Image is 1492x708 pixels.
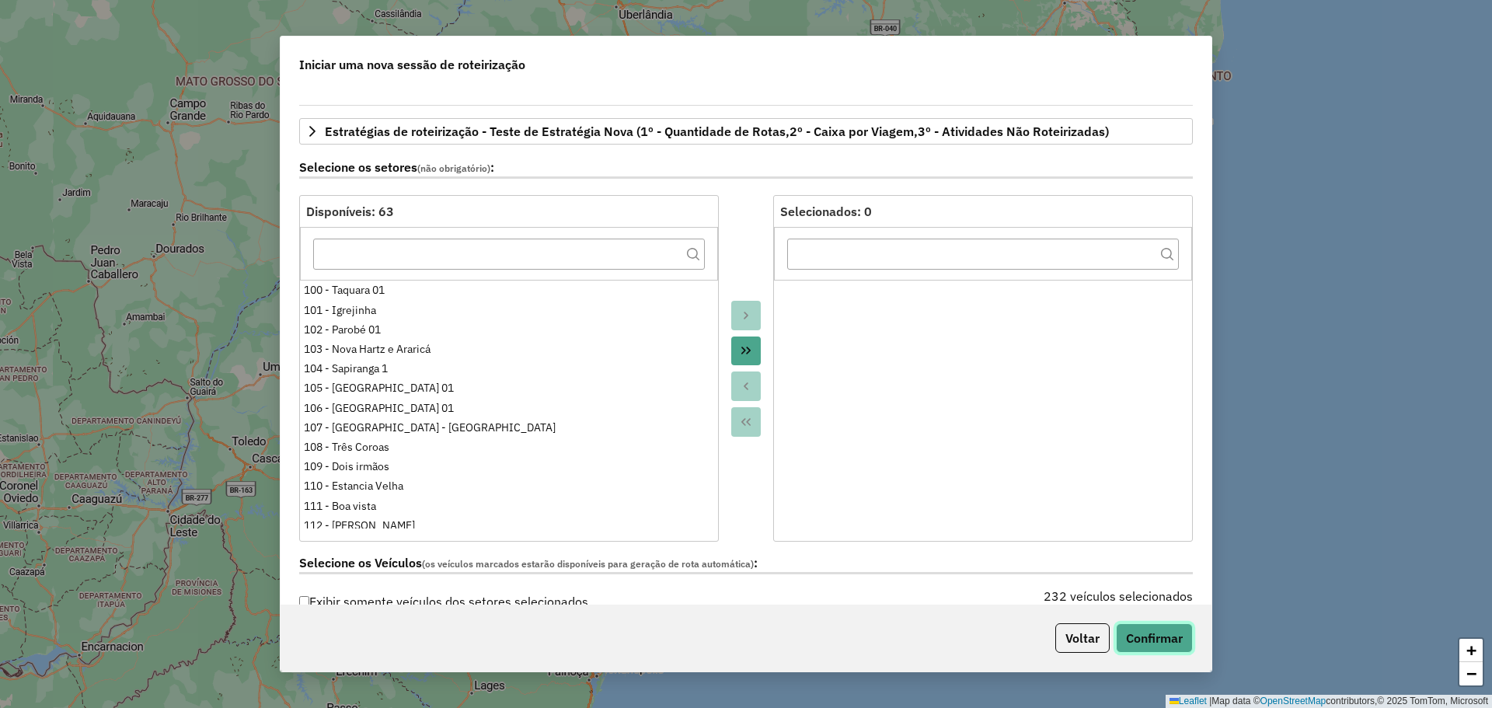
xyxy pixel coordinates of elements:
[304,420,714,436] div: 107 - [GEOGRAPHIC_DATA] - [GEOGRAPHIC_DATA]
[1466,664,1476,683] span: −
[304,498,714,514] div: 111 - Boa vista
[299,118,1193,145] a: Estratégias de roteirização - Teste de Estratégia Nova (1º - Quantidade de Rotas,2º - Caixa por V...
[1209,696,1211,706] span: |
[1116,623,1193,653] button: Confirmar
[304,361,714,377] div: 104 - Sapiranga 1
[299,55,525,74] span: Iniciar uma nova sessão de roteirização
[304,282,714,298] div: 100 - Taquara 01
[417,162,490,174] span: (não obrigatório)
[299,553,1193,574] label: Selecione os Veículos :
[304,400,714,417] div: 106 - [GEOGRAPHIC_DATA] 01
[1466,640,1476,660] span: +
[304,380,714,396] div: 105 - [GEOGRAPHIC_DATA] 01
[1055,623,1110,653] button: Voltar
[1170,696,1207,706] a: Leaflet
[304,302,714,319] div: 101 - Igrejinha
[1459,639,1483,662] a: Zoom in
[1260,696,1326,706] a: OpenStreetMap
[304,341,714,357] div: 103 - Nova Hartz e Araricá
[304,459,714,475] div: 109 - Dois irmãos
[299,587,588,616] label: Exibir somente veículos dos setores selecionados
[1044,587,1193,605] label: 232 veículos selecionados
[306,202,712,221] div: Disponíveis: 63
[304,518,714,534] div: 112 - [PERSON_NAME]
[1166,695,1492,708] div: Map data © contributors,© 2025 TomTom, Microsoft
[1459,662,1483,685] a: Zoom out
[304,439,714,455] div: 108 - Três Coroas
[731,337,761,366] button: Move All to Target
[780,202,1186,221] div: Selecionados: 0
[304,478,714,494] div: 110 - Estancia Velha
[299,596,309,606] input: Exibir somente veículos dos setores selecionados
[422,558,754,570] span: (os veículos marcados estarão disponíveis para geração de rota automática)
[304,322,714,338] div: 102 - Parobé 01
[299,158,1193,179] label: Selecione os setores :
[325,125,1109,138] span: Estratégias de roteirização - Teste de Estratégia Nova (1º - Quantidade de Rotas,2º - Caixa por V...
